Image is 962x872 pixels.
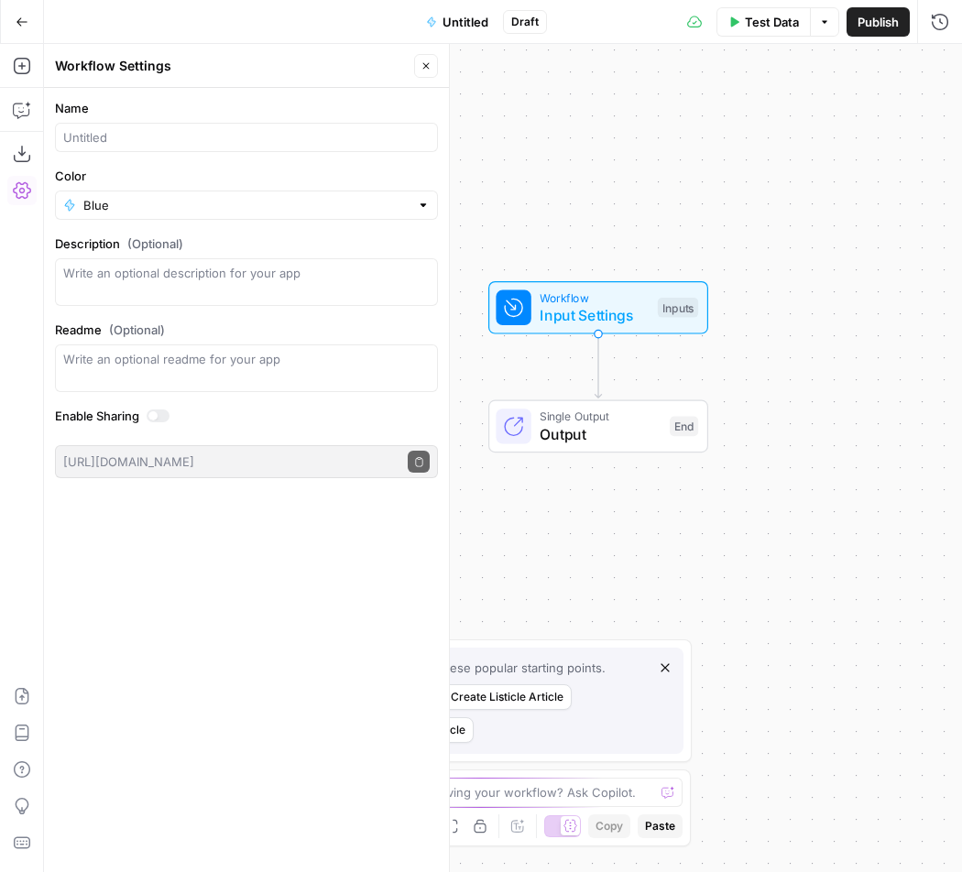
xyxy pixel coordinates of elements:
[595,333,601,398] g: Edge from start to end
[55,321,438,339] label: Readme
[55,407,438,425] label: Enable Sharing
[847,7,910,37] button: Publish
[127,234,183,253] span: (Optional)
[109,321,165,339] span: (Optional)
[451,689,563,705] div: Create Listicle Article
[83,196,410,214] input: Blue
[540,408,661,425] span: Single Output
[596,818,623,834] span: Copy
[716,7,810,37] button: Test Data
[638,814,683,838] button: Paste
[415,7,499,37] button: Untitled
[540,289,649,306] span: Workflow
[63,128,430,147] input: Untitled
[745,13,799,31] span: Test Data
[588,814,630,838] button: Copy
[858,13,899,31] span: Publish
[645,818,675,834] span: Paste
[670,417,698,437] div: End
[540,423,661,445] span: Output
[511,14,539,30] span: Draft
[443,13,488,31] span: Untitled
[658,298,698,318] div: Inputs
[55,234,438,253] label: Description
[55,57,409,75] div: Workflow Settings
[428,400,769,453] div: Single OutputOutputEnd
[428,281,769,334] div: WorkflowInput SettingsInputs
[540,304,649,326] span: Input Settings
[55,167,438,185] label: Color
[55,99,438,117] label: Name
